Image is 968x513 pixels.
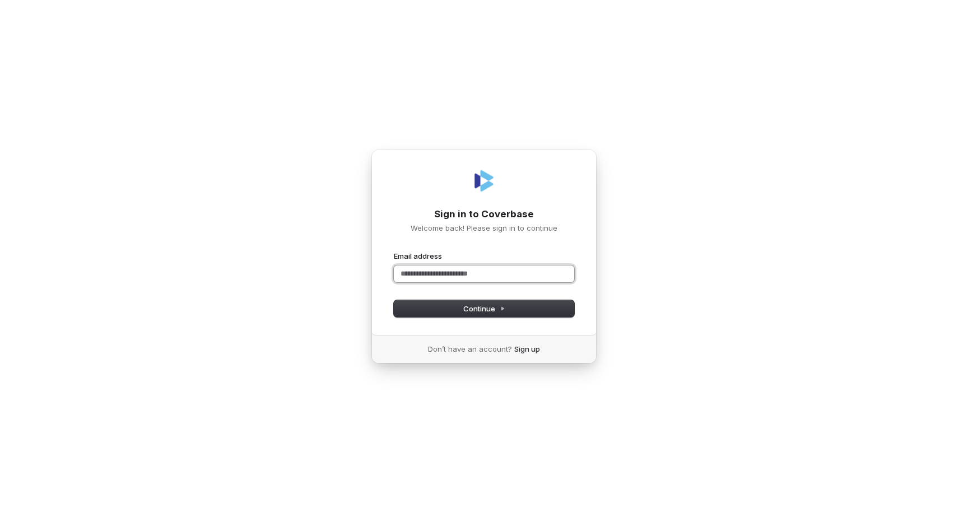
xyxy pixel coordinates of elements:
button: Continue [394,300,574,317]
span: Don’t have an account? [428,344,512,354]
h1: Sign in to Coverbase [394,208,574,221]
p: Welcome back! Please sign in to continue [394,223,574,233]
img: Coverbase [471,167,497,194]
label: Email address [394,251,442,261]
a: Sign up [514,344,540,354]
span: Continue [463,304,505,314]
